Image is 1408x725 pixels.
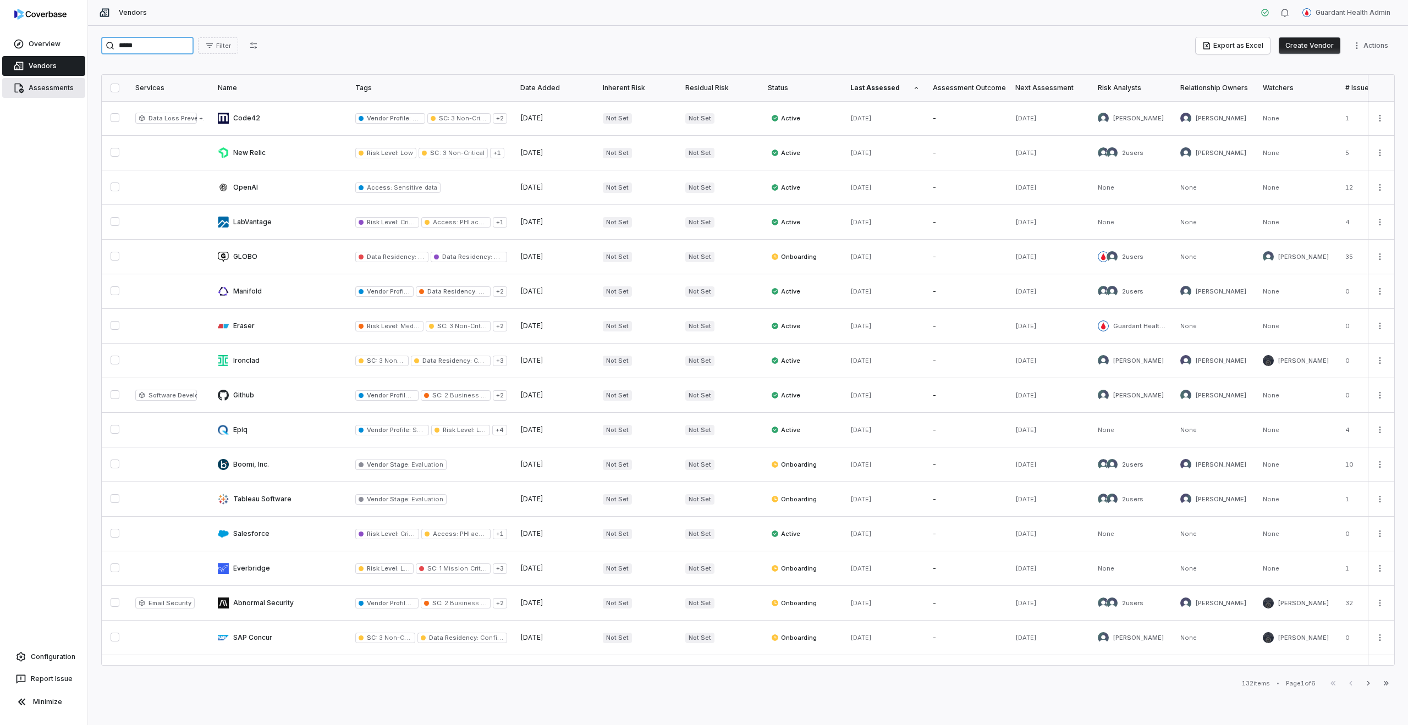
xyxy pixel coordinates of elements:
div: Risk Analysts [1098,84,1167,92]
span: SC : [367,357,377,364]
span: 1 Mission Critical [438,564,491,572]
span: + 3 [493,356,507,366]
a: Vendors [2,56,85,76]
span: Overview [29,40,61,48]
button: More actions [1371,456,1389,473]
button: More actions [1371,248,1389,265]
span: Not Set [603,321,632,331]
span: Risk Level : [367,564,399,572]
span: [PERSON_NAME] [1113,114,1164,123]
button: Report Issue [4,669,83,689]
img: Guardant Health Admin avatar [1098,320,1109,331]
span: Onboarding [771,633,817,642]
button: More actions [1371,283,1389,300]
span: Active [771,356,800,365]
img: Justin Trimachi avatar [1263,251,1274,262]
span: [PERSON_NAME] [1196,114,1246,123]
span: Confidential [479,634,517,641]
span: [DATE] [520,425,543,434]
span: Vendor Profile : [367,114,411,122]
span: [DATE] [520,633,543,641]
span: Not Set [685,182,714,193]
img: Michael Shannon avatar [1180,597,1191,608]
span: [DATE] [1015,114,1037,122]
div: 132 items [1242,679,1270,688]
span: Not Set [685,460,714,470]
span: Critical [399,530,421,538]
span: [DATE] [1015,149,1037,157]
span: Onboarding [771,495,817,503]
span: Access : [367,184,392,191]
span: Data Residency : [427,287,477,295]
span: Not Set [603,113,632,124]
button: More actions [1371,629,1389,646]
span: Not Set [603,182,632,193]
img: Jeff Mahe avatar [1180,459,1191,470]
span: [DATE] [520,391,543,399]
img: Guardant Health Admin avatar [1098,251,1109,262]
span: SC : [427,564,438,572]
span: [PERSON_NAME] [1196,287,1246,296]
span: Onboarding [771,460,817,469]
span: Not Set [685,529,714,539]
button: Guardant Health Admin avatarGuardant Health Admin [1296,4,1397,21]
span: SC : [432,599,443,607]
span: + 2 [493,321,507,331]
span: Not Set [685,286,714,297]
span: Configuration [31,652,75,661]
td: - [926,274,1009,309]
span: [DATE] [520,529,543,538]
img: Jeff Mahe avatar [1180,494,1191,505]
span: Evaluation [410,495,443,503]
span: Risk Level : [367,530,399,538]
div: Services [135,84,205,92]
img: Guardant Health Admin avatar [1302,8,1311,17]
span: + 1 [490,148,504,158]
td: - [926,586,1009,621]
span: Active [771,183,800,192]
span: Active [771,425,800,434]
span: Access : [433,530,458,538]
span: Evaluation [410,461,443,468]
span: Critical [399,218,421,226]
span: Active [771,322,800,330]
span: PHI access [458,218,494,226]
img: Justin Trimachi avatar [1107,251,1118,262]
button: More actions [1371,595,1389,611]
span: Active [771,529,800,538]
span: Active [771,218,800,226]
td: - [926,621,1009,655]
button: More actions [1371,525,1389,542]
span: Vendor Profile : [367,391,411,399]
img: Arun Muthu avatar [1098,632,1109,643]
span: Filter [216,42,231,50]
img: Gulshan Shaver avatar [1180,355,1191,366]
div: Relationship Owners [1180,84,1250,92]
img: Steve Mancini avatar [1263,632,1274,643]
span: Active [771,287,800,296]
span: 3 Non-Critical [441,149,485,157]
img: Dave McCandless avatar [1180,390,1191,401]
span: Confidential [472,357,510,364]
span: Medium [399,322,424,330]
td: - [926,101,1009,136]
span: [DATE] [520,356,543,364]
span: [DATE] [520,218,543,226]
td: - [926,482,1009,517]
img: Arun Muthu avatar [1098,355,1109,366]
span: [DATE] [1015,184,1037,191]
span: [PERSON_NAME] [1278,253,1329,261]
td: - [926,344,1009,378]
span: [DATE] [850,218,872,226]
span: Vendor Stage : [367,495,410,503]
span: [PERSON_NAME] [1113,634,1164,642]
span: [DATE] [1015,218,1037,226]
span: Not Set [603,460,632,470]
span: Not Set [685,252,714,262]
td: - [926,517,1009,551]
span: Low [399,564,413,572]
span: Not Set [685,494,714,505]
span: SaaS [411,114,428,122]
div: Watchers [1263,84,1332,92]
span: [PERSON_NAME] [1196,391,1246,400]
